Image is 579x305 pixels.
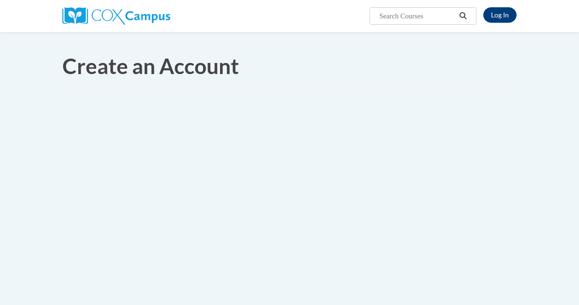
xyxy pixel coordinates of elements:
a: Log In [483,7,517,23]
a: Cox Campus [62,11,170,19]
img: Cox Campus [62,7,170,25]
span: Create an Account [62,53,239,78]
i:  [459,13,467,20]
button: Search [456,10,470,22]
input: Search Courses [378,10,456,22]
